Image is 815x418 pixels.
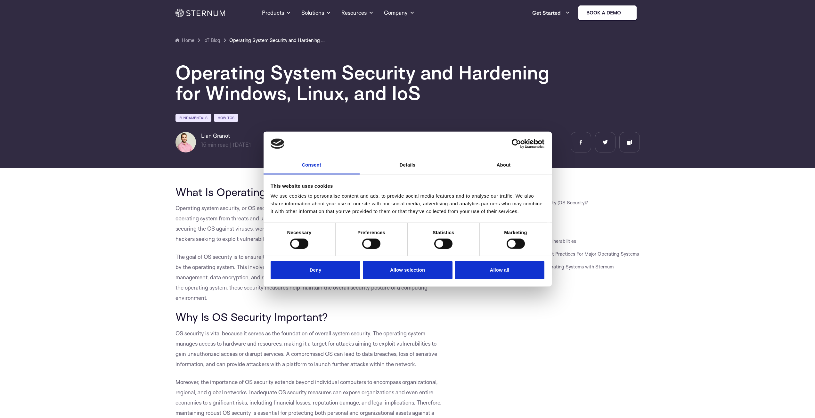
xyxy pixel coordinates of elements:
[271,192,544,215] div: We use cookies to personalise content and ads, to provide social media features and to analyse ou...
[175,185,422,199] span: What Is Operating System Security (OS Security)?
[480,251,639,257] a: Operating System Hardening Best Practices For Major Operating Systems
[287,230,312,235] strong: Necessary
[175,253,446,301] span: The goal of OS security is to ensure the confidentiality, integrity, and availability of data and...
[357,230,385,235] strong: Preferences
[175,132,196,152] img: Lian Granot
[271,182,544,190] div: This website uses cookies
[201,141,206,148] span: 15
[175,62,560,103] h1: Operating System Security and Hardening for Windows, Linux, and IoS
[203,37,220,44] a: IoT Blog
[341,1,374,24] a: Resources
[488,139,544,149] a: Usercentrics Cookiebot - opens in a new window
[504,230,527,235] strong: Marketing
[456,156,552,175] a: About
[363,261,452,279] button: Allow selection
[532,6,570,19] a: Get Started
[175,114,211,122] a: Fundamentals
[175,37,194,44] a: Home
[384,1,415,24] a: Company
[578,5,637,21] a: Book a demo
[271,139,284,149] img: logo
[201,141,232,148] span: min read |
[233,141,251,148] span: [DATE]
[623,10,629,15] img: sternum iot
[455,261,544,279] button: Allow all
[271,261,360,279] button: Deny
[175,205,440,242] span: Operating system security, or OS security, refers to the policies and mechanisms designed to prot...
[433,230,454,235] strong: Statistics
[262,1,291,24] a: Products
[301,1,331,24] a: Solutions
[475,186,640,191] h3: JUMP TO SECTION
[201,132,251,140] h6: Lian Granot
[175,330,437,367] span: OS security is vital because it serves as the foundation of overall system security. The operatin...
[229,37,325,44] a: Operating System Security and Hardening for Windows, Linux, and IoS
[175,310,328,324] span: Why Is OS Security Important?
[360,156,456,175] a: Details
[214,114,238,122] a: How Tos
[264,156,360,175] a: Consent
